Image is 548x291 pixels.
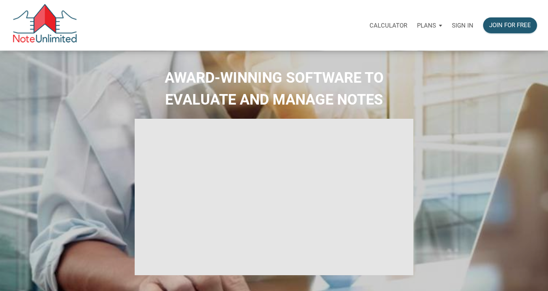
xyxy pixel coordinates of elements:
a: Join for free [478,13,542,38]
button: Plans [412,13,447,38]
p: Sign in [452,22,473,29]
h2: AWARD-WINNING SOFTWARE TO EVALUATE AND MANAGE NOTES [6,67,542,111]
button: Join for free [483,17,537,33]
p: Calculator [370,22,407,29]
p: Plans [417,22,436,29]
a: Calculator [365,13,412,38]
div: Join for free [489,21,531,30]
a: Sign in [447,13,478,38]
iframe: NoteUnlimited [135,119,413,275]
